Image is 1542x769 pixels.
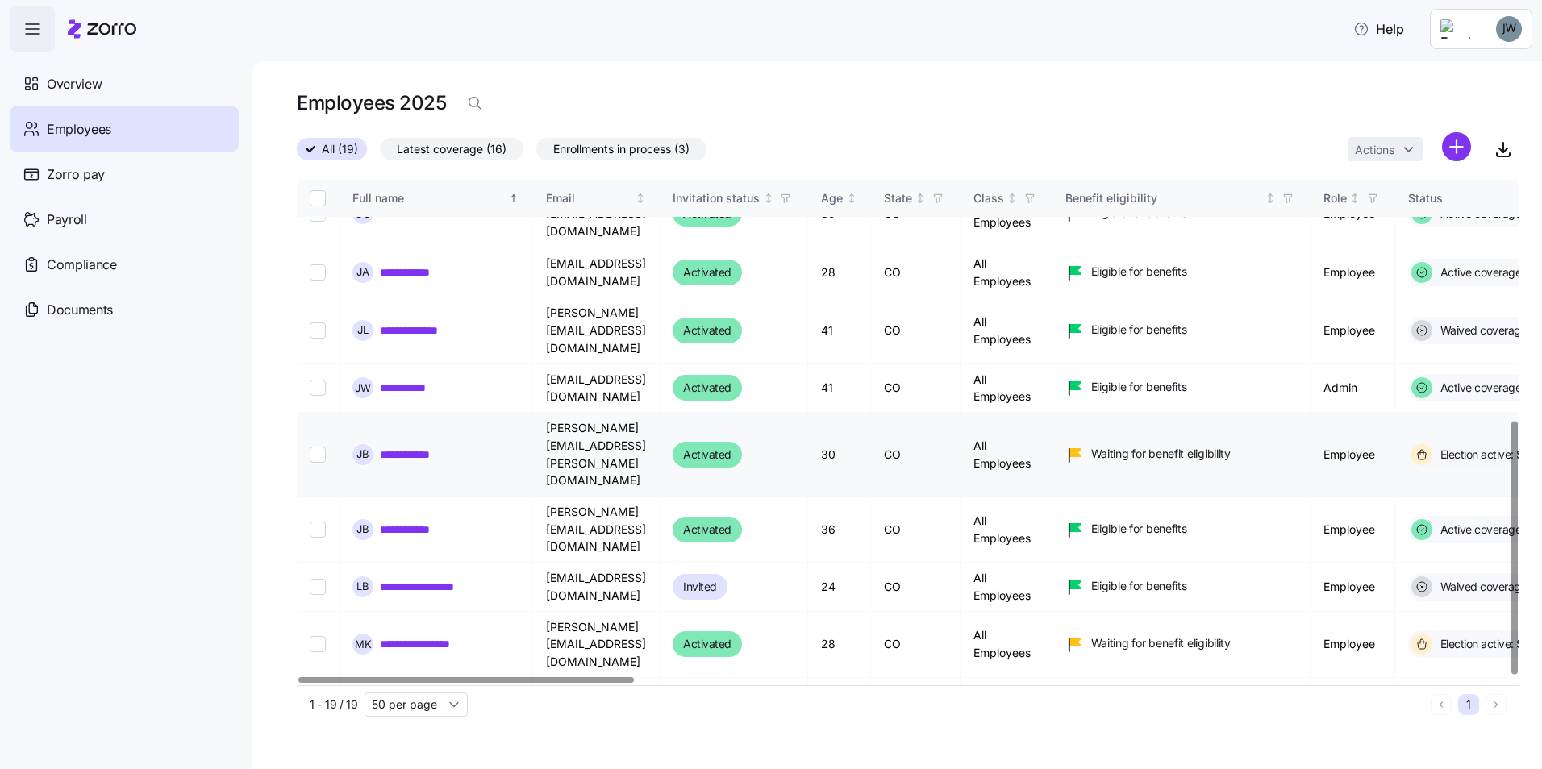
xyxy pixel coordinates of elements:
[871,497,961,563] td: CO
[673,189,760,207] div: Invitation status
[1436,579,1527,595] span: Waived coverage
[352,189,506,207] div: Full name
[683,577,717,596] span: Invited
[47,300,113,320] span: Documents
[1311,180,1395,217] th: RoleNot sorted
[47,119,111,139] span: Employees
[871,247,961,297] td: CO
[884,189,912,207] div: State
[1436,522,1522,538] span: Active coverage
[1436,322,1527,339] span: Waived coverage
[533,180,660,217] th: EmailNot sorted
[356,524,369,534] span: J B
[47,164,105,185] span: Zorro pay
[808,297,871,364] td: 41
[683,634,731,654] span: Activated
[1496,16,1522,42] img: ec81f205da390930e66a9218cf0964b0
[10,197,239,242] a: Payroll
[1091,578,1187,594] span: Eligible for benefits
[808,563,871,611] td: 24
[310,447,326,463] input: Select record 13
[340,180,533,217] th: Full nameSorted ascending
[533,247,660,297] td: [EMAIL_ADDRESS][DOMAIN_NAME]
[1091,322,1187,338] span: Eligible for benefits
[310,264,326,281] input: Select record 10
[1349,193,1361,204] div: Not sorted
[310,322,326,339] input: Select record 11
[1091,521,1187,537] span: Eligible for benefits
[683,378,731,397] span: Activated
[1065,189,1262,207] div: Benefit eligibility
[821,189,843,207] div: Age
[1311,297,1395,364] td: Employee
[808,247,871,297] td: 28
[47,210,87,230] span: Payroll
[961,247,1052,297] td: All Employees
[660,180,808,217] th: Invitation statusNot sorted
[871,563,961,611] td: CO
[683,263,731,282] span: Activated
[1311,413,1395,497] td: Employee
[310,522,326,538] input: Select record 14
[1436,380,1522,396] span: Active coverage
[10,61,239,106] a: Overview
[683,520,731,539] span: Activated
[961,497,1052,563] td: All Employees
[1091,635,1231,651] span: Waiting for benefit eligibility
[1006,193,1018,204] div: Not sorted
[47,74,102,94] span: Overview
[533,413,660,497] td: [PERSON_NAME][EMAIL_ADDRESS][PERSON_NAME][DOMAIN_NAME]
[310,636,326,652] input: Select record 16
[871,180,961,217] th: StateNot sorted
[355,639,372,650] span: M K
[1408,189,1526,207] div: Status
[1265,193,1276,204] div: Not sorted
[1091,379,1187,395] span: Eligible for benefits
[808,497,871,563] td: 36
[357,325,369,335] span: J L
[808,612,871,678] td: 28
[1442,132,1471,161] svg: add icon
[1311,364,1395,413] td: Admin
[808,413,871,497] td: 30
[297,90,446,115] h1: Employees 2025
[808,180,871,217] th: AgeNot sorted
[1431,694,1452,715] button: Previous page
[961,612,1052,678] td: All Employees
[763,193,774,204] div: Not sorted
[533,563,660,611] td: [EMAIL_ADDRESS][DOMAIN_NAME]
[356,581,369,592] span: L B
[683,321,731,340] span: Activated
[1311,612,1395,678] td: Employee
[10,106,239,152] a: Employees
[961,180,1052,217] th: ClassNot sorted
[1311,497,1395,563] td: Employee
[310,190,326,206] input: Select all records
[808,364,871,413] td: 41
[1340,13,1417,45] button: Help
[508,193,519,204] div: Sorted ascending
[1458,694,1479,715] button: 1
[1052,180,1311,217] th: Benefit eligibilityNot sorted
[310,696,358,713] span: 1 - 19 / 19
[1486,694,1507,715] button: Next page
[356,449,369,459] span: J B
[915,193,926,204] div: Not sorted
[961,364,1052,413] td: All Employees
[1311,247,1395,297] td: Employee
[533,612,660,678] td: [PERSON_NAME][EMAIL_ADDRESS][DOMAIN_NAME]
[356,267,369,277] span: J A
[322,139,358,160] span: All (19)
[973,189,1004,207] div: Class
[871,364,961,413] td: CO
[47,255,117,275] span: Compliance
[961,413,1052,497] td: All Employees
[533,497,660,563] td: [PERSON_NAME][EMAIL_ADDRESS][DOMAIN_NAME]
[310,380,326,396] input: Select record 12
[355,383,371,393] span: J W
[1323,189,1347,207] div: Role
[1355,144,1394,156] span: Actions
[1353,19,1404,39] span: Help
[553,139,690,160] span: Enrollments in process (3)
[871,612,961,678] td: CO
